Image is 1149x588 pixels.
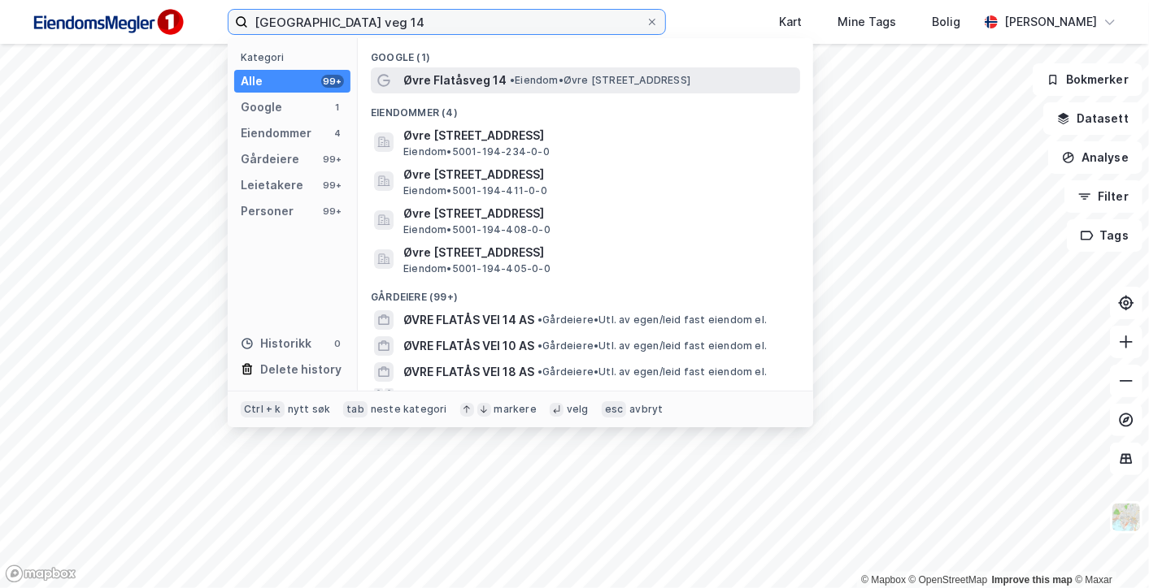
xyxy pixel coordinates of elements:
[403,362,534,382] span: ØVRE FLATÅS VEI 18 AS
[403,243,794,262] span: Øvre [STREET_ADDRESS]
[403,126,794,145] span: Øvre [STREET_ADDRESS]
[932,12,960,32] div: Bolig
[629,403,663,416] div: avbryt
[1067,219,1142,252] button: Tags
[1111,502,1142,533] img: Z
[331,337,344,350] div: 0
[288,403,331,416] div: nytt søk
[331,101,344,114] div: 1
[241,175,303,195] div: Leietakere
[241,123,311,143] div: Eiendommer
[403,204,794,223] span: Øvre [STREET_ADDRESS]
[343,401,368,417] div: tab
[1068,510,1149,588] div: Kontrollprogram for chat
[403,145,550,158] span: Eiendom • 5001-194-234-0-0
[1064,180,1142,213] button: Filter
[241,334,311,353] div: Historikk
[510,74,690,87] span: Eiendom • Øvre [STREET_ADDRESS]
[1004,12,1097,32] div: [PERSON_NAME]
[494,403,537,416] div: markere
[567,403,589,416] div: velg
[538,365,767,378] span: Gårdeiere • Utl. av egen/leid fast eiendom el.
[321,153,344,166] div: 99+
[241,97,282,117] div: Google
[371,403,447,416] div: neste kategori
[538,365,542,378] span: •
[403,388,450,408] button: og 96 til
[838,12,896,32] div: Mine Tags
[321,75,344,88] div: 99+
[5,564,76,583] a: Mapbox homepage
[248,10,646,34] input: Søk på adresse, matrikkel, gårdeiere, leietakere eller personer
[241,71,263,91] div: Alle
[538,313,767,326] span: Gårdeiere • Utl. av egen/leid fast eiendom el.
[321,205,344,218] div: 99+
[992,574,1073,586] a: Improve this map
[538,339,767,352] span: Gårdeiere • Utl. av egen/leid fast eiendom el.
[403,71,507,90] span: Øvre Flatåsveg 14
[1033,63,1142,96] button: Bokmerker
[510,74,515,86] span: •
[403,336,534,356] span: ØVRE FLATÅS VEI 10 AS
[358,93,813,123] div: Eiendommer (4)
[1043,102,1142,135] button: Datasett
[358,38,813,67] div: Google (1)
[241,149,299,169] div: Gårdeiere
[602,401,627,417] div: esc
[909,574,988,586] a: OpenStreetMap
[1048,141,1142,174] button: Analyse
[241,201,294,221] div: Personer
[779,12,802,32] div: Kart
[260,360,342,379] div: Delete history
[241,51,350,63] div: Kategori
[403,184,547,197] span: Eiendom • 5001-194-411-0-0
[538,313,542,326] span: •
[403,262,551,275] span: Eiendom • 5001-194-405-0-0
[861,574,906,586] a: Mapbox
[403,165,794,184] span: Øvre [STREET_ADDRESS]
[538,339,542,352] span: •
[358,278,813,307] div: Gårdeiere (99+)
[331,127,344,140] div: 4
[403,223,551,236] span: Eiendom • 5001-194-408-0-0
[321,179,344,192] div: 99+
[1068,510,1149,588] iframe: Chat Widget
[403,310,534,330] span: ØVRE FLATÅS VEI 14 AS
[241,401,285,417] div: Ctrl + k
[26,4,189,41] img: F4PB6Px+NJ5v8B7XTbfpPpyloAAAAASUVORK5CYII=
